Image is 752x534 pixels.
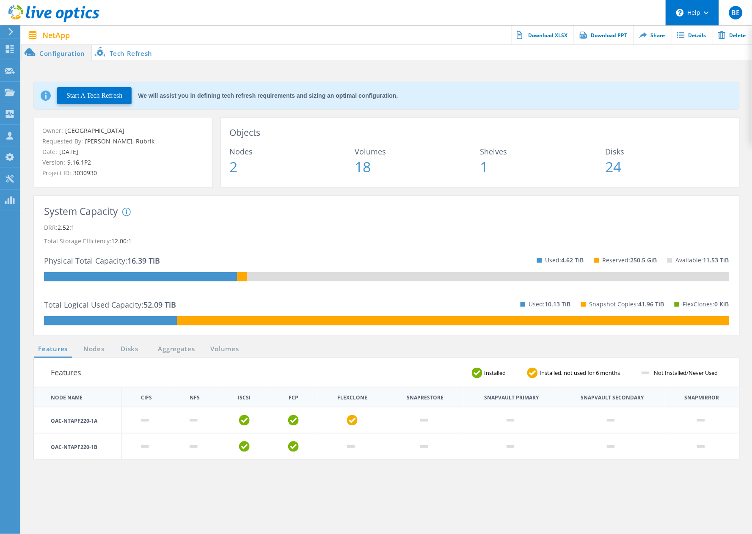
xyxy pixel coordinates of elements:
p: Physical Total Capacity: [44,254,160,267]
button: Start A Tech Refresh [57,87,132,104]
span: 2 [229,160,355,174]
p: Requested By: [42,137,204,146]
th: CIFS [141,395,152,400]
p: Snapshot Copies: [589,297,664,311]
a: Details [671,25,712,44]
span: 12.00:1 [111,237,132,245]
span: 0 KiB [715,300,729,308]
a: Volumes [207,344,243,355]
span: 4.62 TiB [562,256,584,264]
p: Total Logical Used Capacity: [44,298,176,311]
span: [GEOGRAPHIC_DATA] [63,127,124,135]
a: Aggregates [153,344,201,355]
span: 52.09 TiB [143,300,176,310]
span: Volumes [355,148,480,155]
p: DRR: [44,221,729,234]
a: Download XLSX [511,25,574,44]
th: Snapvault Primary [485,395,539,400]
th: Snapvault Secondary [581,395,644,400]
a: Share [634,25,671,44]
span: Disks [606,148,731,155]
span: 11.53 TiB [703,256,729,264]
span: Not Installed/Never Used [652,370,727,376]
th: iSCSI [238,395,251,400]
svg: \n [676,9,684,17]
span: NetApp [42,31,70,39]
span: 24 [606,160,731,174]
p: Total Storage Efficiency: [44,234,729,248]
div: We will assist you in defining tech refresh requirements and sizing an optimal configuration. [138,93,398,99]
span: Nodes [229,148,355,155]
th: FlexClone [337,395,367,400]
h3: Objects [229,126,731,139]
a: Nodes [80,344,107,355]
span: Installed [482,370,515,376]
td: OAC-NTAPF220-1B [34,433,121,459]
a: Delete [712,25,752,44]
a: Features [34,344,72,355]
h3: System Capacity [44,206,118,217]
span: 3030930 [71,169,97,177]
th: Snapmirror [685,395,719,400]
span: 18 [355,160,480,174]
span: 250.5 GiB [631,256,657,264]
p: Date: [42,147,204,157]
h3: Features [51,366,81,378]
span: 10.13 TiB [545,300,571,308]
a: Live Optics Dashboard [8,18,99,24]
span: 9.16.1P2 [65,158,91,166]
span: 2.52:1 [58,223,74,231]
td: OAC-NTAPF220-1A [34,407,121,433]
th: NFS [190,395,200,400]
span: Shelves [480,148,606,155]
th: Node Name [34,387,121,407]
span: [DATE] [57,148,78,156]
p: Used: [545,253,584,267]
th: Snaprestore [407,395,444,400]
a: Download PPT [574,25,634,44]
span: BE [731,9,740,16]
p: Project ID: [42,168,204,178]
p: FlexClones: [683,297,729,311]
span: 1 [480,160,606,174]
p: Available: [676,253,729,267]
span: 41.96 TiB [639,300,664,308]
p: Reserved: [603,253,657,267]
p: Used: [529,297,571,311]
p: Version: [42,158,204,167]
span: Installed, not used for 6 months [538,370,629,376]
p: Owner: [42,126,204,135]
span: [PERSON_NAME], Rubrik [83,137,154,145]
th: FCP [289,395,298,400]
a: Disks [118,344,141,355]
